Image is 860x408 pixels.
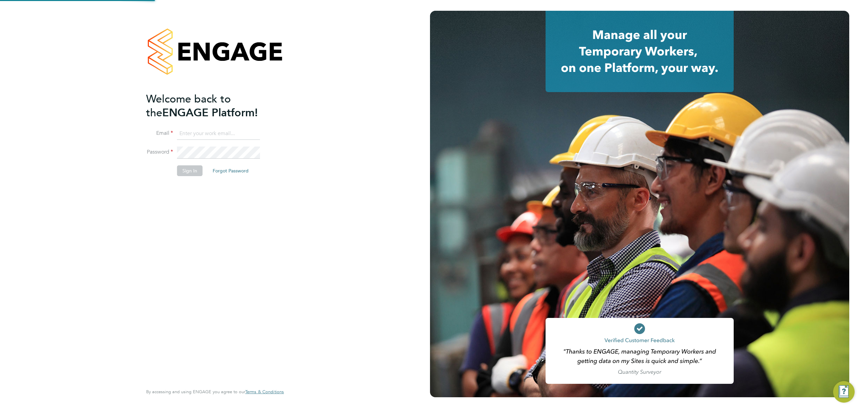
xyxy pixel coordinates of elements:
[146,92,277,120] h2: ENGAGE Platform!
[833,381,855,403] button: Engage Resource Center
[207,165,254,176] button: Forgot Password
[177,128,260,140] input: Enter your work email...
[146,149,173,156] label: Password
[146,389,284,395] span: By accessing and using ENGAGE you agree to our
[245,389,284,395] a: Terms & Conditions
[177,165,203,176] button: Sign In
[146,92,231,119] span: Welcome back to the
[146,130,173,137] label: Email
